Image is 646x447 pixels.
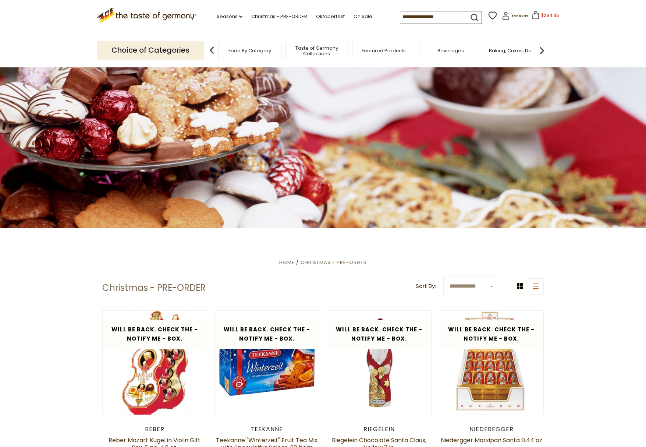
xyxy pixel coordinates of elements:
img: next arrow [535,43,549,58]
div: Niederegger [439,426,544,433]
a: On Sale [354,13,372,21]
p: Choice of Categories [97,41,204,59]
a: Food By Category [228,48,271,53]
img: previous arrow [205,43,219,58]
div: Riegelein [327,426,432,433]
a: Featured Products [362,48,406,53]
img: Teekanne "Winterzeit" Fruit Tea Mix with Speculatius Spices, 20 bags [215,311,319,415]
div: Reber [102,426,207,433]
a: Oktoberfest [316,13,345,21]
a: Beverages [437,48,464,53]
a: Christmas - PRE-ORDER [251,13,307,21]
img: Reber Mozart Kugel in Violin Gift Box, 6 pc. 4.9 oz. [103,311,207,415]
a: Account [502,12,528,22]
h1: Christmas - PRE-ORDER [102,282,206,293]
a: Seasons [217,13,242,21]
span: Account [511,14,528,18]
button: $294.35 [530,11,561,22]
img: Riegelein Chocolate Santa Claus, Hollow 7 in. [327,311,431,415]
a: Taste of Germany Collections [287,45,346,56]
div: Teekanne [214,426,319,433]
a: Home [279,259,295,266]
span: $294.35 [541,12,559,18]
img: Niedergger Marzipan Santa 0.44 oz [439,311,543,415]
a: Christmas - PRE-ORDER [301,259,367,266]
label: Sort By: [416,282,436,291]
a: Niedergger Marzipan Santa 0.44 oz [441,436,542,444]
a: Baking, Cakes, Desserts [489,48,546,53]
